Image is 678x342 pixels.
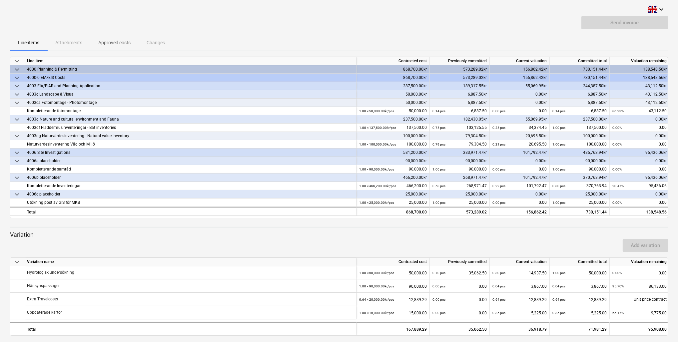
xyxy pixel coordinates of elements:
[490,82,550,90] div: 55,069.95kr
[432,311,445,315] small: 0.00 pcs
[359,184,396,188] small: 1.00 × 466,200.00kr / pcs
[430,149,490,157] div: 383,971.47kr
[492,266,547,280] div: 14,937.50
[27,165,353,173] div: Kompletterande samråd
[359,311,394,315] small: 1.00 × 15,000.00kr / pcs
[430,74,490,82] div: 573,289.02kr
[492,109,505,113] small: 0.00 pcs
[552,201,565,204] small: 1.00 pcs
[550,90,610,99] div: 6,887.50kr
[24,57,356,65] div: Line-item
[490,258,550,266] div: Current valuation
[13,74,21,82] span: keyboard_arrow_down
[552,165,607,173] div: 90,000.00
[27,270,74,275] p: Hydrologisk undersökning
[612,311,624,315] small: 65.17%
[359,182,427,190] div: 466,200.00
[552,168,565,171] small: 1.00 pcs
[432,140,487,149] div: 79,304.50
[550,65,610,74] div: 730,151.44kr
[552,306,607,320] div: 5,225.00
[610,293,670,306] div: Unit price contract
[492,124,547,132] div: 34,374.45
[356,65,430,74] div: 868,700.00kr
[27,99,353,107] div: 4003ca Fotomontage - Photomontage
[432,279,487,293] div: 0.00
[432,143,445,146] small: 0.79 pcs
[13,190,21,198] span: keyboard_arrow_down
[27,182,353,190] div: Kompletterande Inventeringar
[550,74,610,82] div: 730,151.44kr
[550,57,610,65] div: Committed total
[13,132,21,140] span: keyboard_arrow_down
[359,109,394,113] small: 1.00 × 50,000.00kr / pcs
[27,74,353,82] div: 4000-0 EIA/EIS Costs
[612,184,624,188] small: 20.47%
[27,82,353,90] div: 4003 EIA/EIAR and Planning Application
[612,168,622,171] small: 0.00%
[359,165,427,173] div: 90,000.00
[492,208,547,216] div: 156,862.42
[610,173,670,182] div: 95,436.06kr
[430,132,490,140] div: 79,304.50kr
[610,115,670,124] div: 0.00kr
[492,323,547,336] div: 36,918.79
[13,174,21,182] span: keyboard_arrow_down
[359,124,427,132] div: 137,500.00
[612,126,622,130] small: 0.00%
[552,140,607,149] div: 100,000.00
[13,157,21,165] span: keyboard_arrow_down
[356,132,430,140] div: 100,000.00kr
[27,198,353,207] div: Utökning post av GIS för MKB
[356,90,430,99] div: 50,000.00kr
[492,184,505,188] small: 0.22 pcs
[359,279,427,293] div: 90,000.00
[432,293,487,306] div: 0.00
[432,184,445,188] small: 0.58 pcs
[432,298,445,301] small: 0.00 pcs
[492,140,547,149] div: 20,695.50
[492,293,547,306] div: 12,889.29
[612,143,622,146] small: 0.00%
[490,132,550,140] div: 20,695.50kr
[356,190,430,198] div: 25,000.00kr
[359,168,394,171] small: 1.00 × 90,000.00kr / pcs
[432,168,445,171] small: 1.00 pcs
[432,201,445,204] small: 1.00 pcs
[359,284,394,288] small: 1.00 × 90,000.00kr / pcs
[612,208,667,216] div: 138,548.56
[490,149,550,157] div: 101,792.47kr
[552,198,607,207] div: 25,000.00
[24,207,356,216] div: Total
[492,182,547,190] div: 101,792.47
[492,279,547,293] div: 3,867.00
[492,284,505,288] small: 0.04 pcs
[18,39,39,46] p: Line-items
[27,157,353,165] div: 4006a placeholder
[550,157,610,165] div: 90,000.00kr
[13,99,21,107] span: keyboard_arrow_down
[492,306,547,320] div: 5,225.00
[432,124,487,132] div: 103,125.55
[612,201,622,204] small: 0.00%
[359,298,394,301] small: 0.64 × 20,000.00kr / pcs
[610,322,670,335] div: 95,908.00
[432,198,487,207] div: 25,000.00
[356,115,430,124] div: 237,500.00kr
[27,310,62,315] p: Uppdaterade kartor
[612,140,667,149] div: 0.00
[492,107,547,115] div: 0.00
[432,107,487,115] div: 6,887.50
[13,116,21,124] span: keyboard_arrow_down
[552,271,565,275] small: 1.00 pcs
[550,190,610,198] div: 25,000.00kr
[490,115,550,124] div: 55,069.95kr
[552,184,565,188] small: 0.80 pcs
[657,5,665,13] i: keyboard_arrow_down
[612,279,667,293] div: 86,133.00
[356,149,430,157] div: 581,200.00kr
[27,173,353,182] div: 4006b placeholder
[24,258,356,266] div: Variation name
[490,90,550,99] div: 0.00kr
[27,190,353,198] div: 4006c placeholder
